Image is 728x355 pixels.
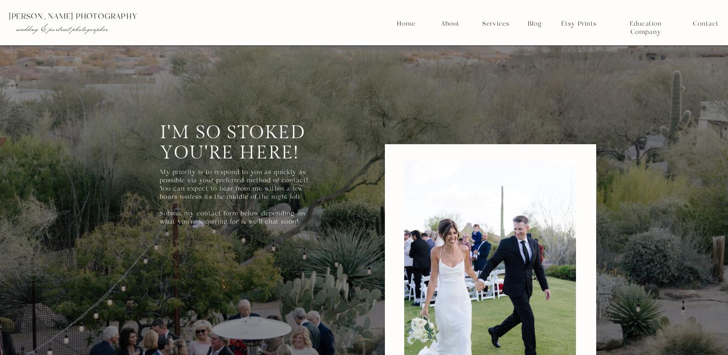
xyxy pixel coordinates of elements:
a: Home [396,20,416,28]
a: Etsy Prints [558,20,600,28]
h3: My priority is to respond to you as quickly as possible via your preferred method of contact! You... [160,168,309,237]
p: [PERSON_NAME] photography [9,12,220,21]
h3: I'm so stoked you're here! [160,123,339,162]
a: About [438,20,462,28]
a: Contact [693,20,718,28]
p: wedding & portrait photographer [16,24,202,34]
a: Education Company [614,20,677,28]
a: Blog [525,20,545,28]
a: Services [479,20,513,28]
